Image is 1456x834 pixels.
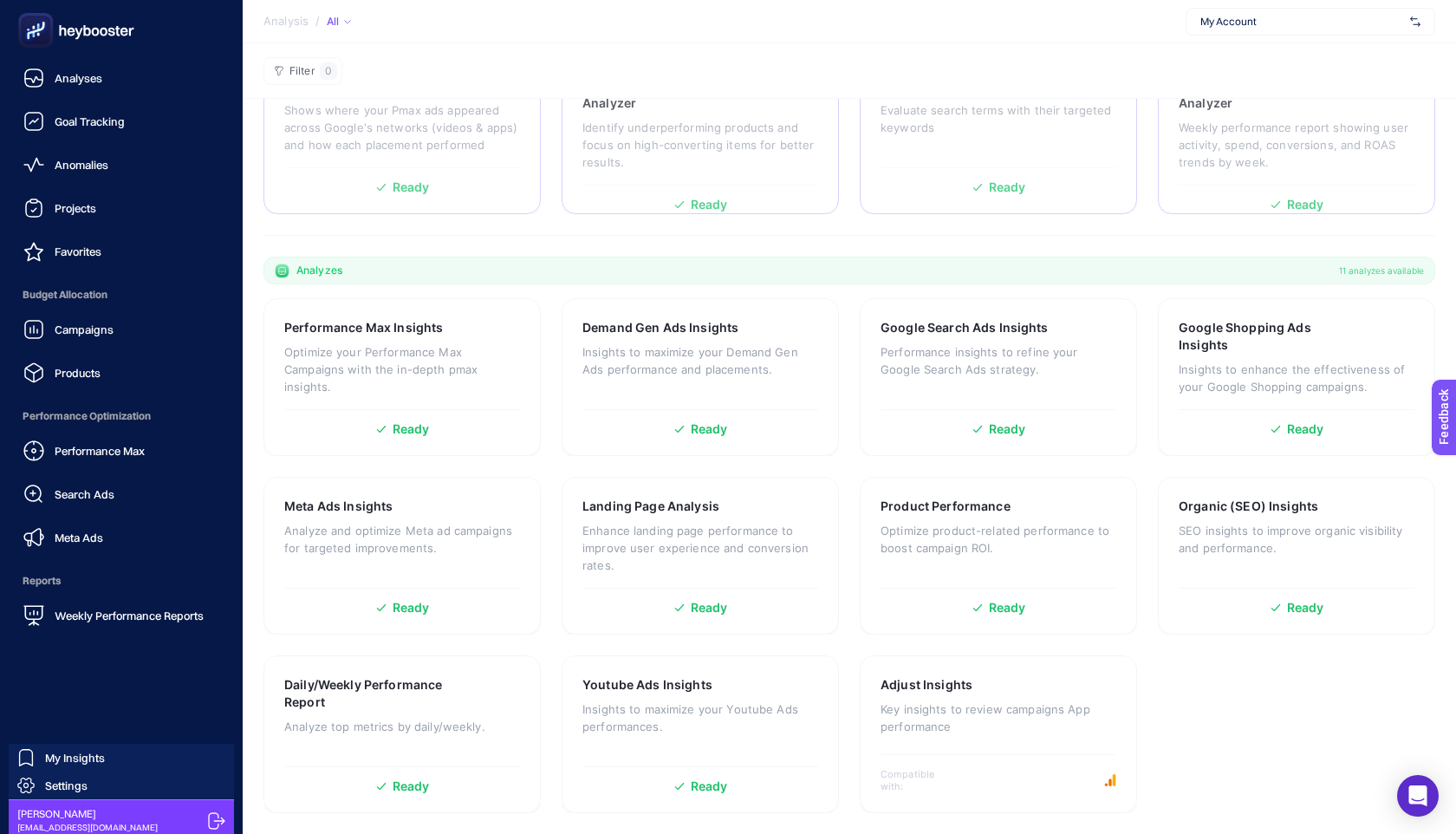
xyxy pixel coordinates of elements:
[45,751,105,765] span: My Insights
[582,700,818,735] p: Insights to maximize your Youtube Ads performances.
[263,477,541,635] a: Meta Ads InsightsAnalyze and optimize Meta ad campaigns for targeted improvements.Ready
[263,56,541,214] a: Pmax Placement AnalyzerShows where your Pmax ads appeared across Google's networks (videos & apps...
[393,423,430,435] span: Ready
[1179,522,1414,557] p: SEO insights to improve organic visibility and performance.
[582,676,712,694] h3: Youtube Ads Insights
[582,498,719,515] h3: Landing Page Analysis
[881,700,1116,735] p: Key insights to review campaigns App performance
[691,780,728,792] span: Ready
[1179,498,1318,515] h3: Organic (SEO) Insights
[393,602,430,614] span: Ready
[55,158,108,172] span: Anomalies
[325,64,332,78] span: 0
[55,114,125,128] span: Goal Tracking
[263,15,309,29] span: Analysis
[1158,298,1435,456] a: Google Shopping Ads InsightsInsights to enhance the effectiveness of your Google Shopping campaig...
[55,201,96,215] span: Projects
[327,15,351,29] div: All
[14,598,229,633] a: Weekly Performance Reports
[263,655,541,813] a: Daily/Weekly Performance ReportAnalyze top metrics by daily/weekly.Ready
[14,312,229,347] a: Campaigns
[55,366,101,380] span: Products
[1179,361,1414,395] p: Insights to enhance the effectiveness of your Google Shopping campaigns.
[284,343,520,395] p: Optimize your Performance Max Campaigns with the in-depth pmax insights.
[881,676,972,694] h3: Adjust Insights
[582,319,738,336] h3: Demand Gen Ads Insights
[289,65,315,78] span: Filter
[881,319,1049,336] h3: Google Search Ads Insights
[881,343,1116,378] p: Performance insights to refine your Google Search Ads strategy.
[14,147,229,182] a: Anomalies
[14,191,229,225] a: Projects
[881,498,1011,515] h3: Product Performance
[14,355,229,390] a: Products
[860,477,1137,635] a: Product PerformanceOptimize product-related performance to boost campaign ROI.Ready
[284,319,443,336] h3: Performance Max Insights
[55,71,102,85] span: Analyses
[989,602,1026,614] span: Ready
[860,56,1137,214] a: Search Term AnalyzerEvaluate search terms with their targeted keywordsReady
[1158,56,1435,214] a: Weekly Performance AnalyzerWeekly performance report showing user activity, spend, conversions, a...
[14,277,229,312] span: Budget Allocation
[55,244,101,258] span: Favorites
[691,602,728,614] span: Ready
[1200,15,1403,29] span: My Account
[17,821,158,834] span: [EMAIL_ADDRESS][DOMAIN_NAME]
[10,5,66,19] span: Feedback
[284,522,520,557] p: Analyze and optimize Meta ad campaigns for targeted improvements.
[55,444,145,458] span: Performance Max
[860,655,1137,813] a: Adjust InsightsKey insights to review campaigns App performanceCompatible with:
[284,676,466,711] h3: Daily/Weekly Performance Report
[263,57,342,85] button: Filter0
[1410,13,1420,30] img: svg%3e
[691,423,728,435] span: Ready
[14,564,229,598] span: Reports
[14,477,229,511] a: Search Ads
[562,298,839,456] a: Demand Gen Ads InsightsInsights to maximize your Demand Gen Ads performance and placements.Ready
[14,104,229,139] a: Goal Tracking
[1158,477,1435,635] a: Organic (SEO) InsightsSEO insights to improve organic visibility and performance.Ready
[296,264,342,277] span: Analyzes
[1287,423,1324,435] span: Ready
[263,298,541,456] a: Performance Max InsightsOptimize your Performance Max Campaigns with the in-depth pmax insights.R...
[55,531,103,544] span: Meta Ads
[55,323,114,336] span: Campaigns
[14,234,229,269] a: Favorites
[562,655,839,813] a: Youtube Ads InsightsInsights to maximize your Youtube Ads performances.Ready
[1397,775,1439,817] div: Open Intercom Messenger
[284,718,520,735] p: Analyze top metrics by daily/weekly.
[14,520,229,555] a: Meta Ads
[582,343,818,378] p: Insights to maximize your Demand Gen Ads performance and placements.
[45,779,88,792] span: Settings
[1179,319,1359,354] h3: Google Shopping Ads Insights
[14,433,229,468] a: Performance Max
[881,768,959,792] span: Compatible with:
[582,522,818,574] p: Enhance landing page performance to improve user experience and conversion rates.
[860,298,1137,456] a: Google Search Ads InsightsPerformance insights to refine your Google Search Ads strategy.Ready
[284,498,393,515] h3: Meta Ads Insights
[1287,602,1324,614] span: Ready
[9,772,234,799] a: Settings
[315,14,320,28] span: /
[989,423,1026,435] span: Ready
[55,487,114,501] span: Search Ads
[562,56,839,214] a: Product Performance AnalyzerIdentify underperforming products and focus on high-converting items ...
[9,744,234,772] a: My Insights
[55,609,204,622] span: Weekly Performance Reports
[17,807,158,821] span: [PERSON_NAME]
[14,399,229,433] span: Performance Optimization
[881,522,1116,557] p: Optimize product-related performance to boost campaign ROI.
[1339,264,1424,277] span: 11 analyzes available
[562,477,839,635] a: Landing Page AnalysisEnhance landing page performance to improve user experience and conversion r...
[393,780,430,792] span: Ready
[14,61,229,95] a: Analyses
